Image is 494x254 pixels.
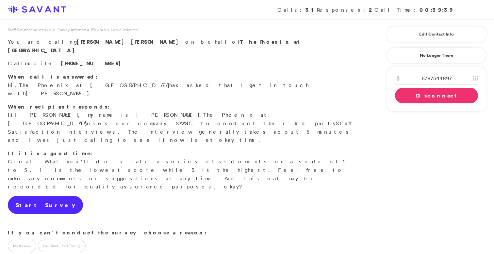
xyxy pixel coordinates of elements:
span: [PERSON_NAME] [26,90,89,97]
span: - ID: 374701 [89,27,109,33]
strong: If you can't conduct the survey choose a reason: [8,229,206,236]
p: Great. What you'll do is rate a series of statements on a scale of 1 to 5. 1 is the lowest score ... [8,149,362,191]
strong: 00:39:39 [420,6,453,13]
label: No Answer [8,240,36,252]
strong: 31 [305,6,317,13]
span: The Phoenix at [GEOGRAPHIC_DATA] [19,82,169,88]
label: Call Back - Bad Timing [38,240,86,252]
a: Edit Contact Info [395,29,478,39]
a: Start Survey [8,196,83,214]
span: Staff Satisfaction Interview [8,120,354,135]
strong: 2 [369,6,374,13]
span: Staff Satisfaction Interview - Survey Attempt: 4 - Leave Voicemail [8,27,140,33]
span: [PHONE_NUMBER] [61,60,124,67]
p: Call : [8,59,362,68]
span: [PERSON_NAME] [15,112,78,118]
strong: The Phoenix at [GEOGRAPHIC_DATA] [8,38,300,54]
strong: When call is answered: [8,73,98,80]
span: mobile [25,60,55,67]
strong: When recipient responds: [8,103,110,110]
a: Disconnect [395,88,478,103]
strong: If it is a good time: [8,150,92,157]
p: You are calling on behalf of [8,38,362,54]
span: [PERSON_NAME] [77,38,127,45]
span: [PERSON_NAME] [131,38,182,45]
p: Hi , my name is [PERSON_NAME]. uses our company, SAVANT, to conduct their 3rd party s. The interv... [8,103,362,144]
p: Hi, has asked that I get in touch with . [8,73,362,98]
span: The Phoenix at [GEOGRAPHIC_DATA] [8,112,269,127]
a: No Longer There [387,47,486,64]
